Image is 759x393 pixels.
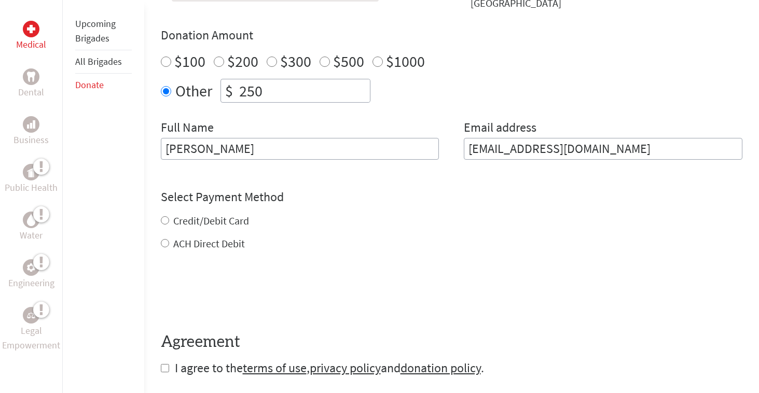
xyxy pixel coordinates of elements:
[161,138,439,160] input: Enter Full Name
[174,51,205,71] label: $100
[161,27,743,44] h4: Donation Amount
[75,18,116,44] a: Upcoming Brigades
[401,360,481,376] a: donation policy
[13,133,49,147] p: Business
[173,214,249,227] label: Credit/Debit Card
[18,85,44,100] p: Dental
[23,68,39,85] div: Dental
[237,79,370,102] input: Enter Amount
[18,68,44,100] a: DentalDental
[27,25,35,33] img: Medical
[23,212,39,228] div: Water
[27,312,35,318] img: Legal Empowerment
[5,180,58,195] p: Public Health
[2,307,60,353] a: Legal EmpowermentLegal Empowerment
[161,333,743,352] h4: Agreement
[173,237,245,250] label: ACH Direct Debit
[23,164,39,180] div: Public Health
[464,138,742,160] input: Your Email
[161,119,214,138] label: Full Name
[280,51,311,71] label: $300
[23,116,39,133] div: Business
[75,50,131,74] li: All Brigades
[175,360,484,376] span: I agree to the , and .
[161,189,743,205] h4: Select Payment Method
[310,360,381,376] a: privacy policy
[464,119,536,138] label: Email address
[27,263,35,272] img: Engineering
[5,164,58,195] a: Public HealthPublic Health
[27,120,35,129] img: Business
[20,212,43,243] a: WaterWater
[75,55,122,67] a: All Brigades
[161,272,319,312] iframe: reCAPTCHA
[75,74,131,96] li: Donate
[75,79,104,91] a: Donate
[386,51,425,71] label: $1000
[27,167,35,177] img: Public Health
[8,259,54,290] a: EngineeringEngineering
[75,12,131,50] li: Upcoming Brigades
[23,307,39,324] div: Legal Empowerment
[23,21,39,37] div: Medical
[333,51,364,71] label: $500
[27,72,35,81] img: Dental
[175,79,212,103] label: Other
[13,116,49,147] a: BusinessBusiness
[243,360,307,376] a: terms of use
[23,259,39,276] div: Engineering
[2,324,60,353] p: Legal Empowerment
[8,276,54,290] p: Engineering
[221,79,237,102] div: $
[16,21,46,52] a: MedicalMedical
[27,214,35,226] img: Water
[16,37,46,52] p: Medical
[227,51,258,71] label: $200
[20,228,43,243] p: Water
